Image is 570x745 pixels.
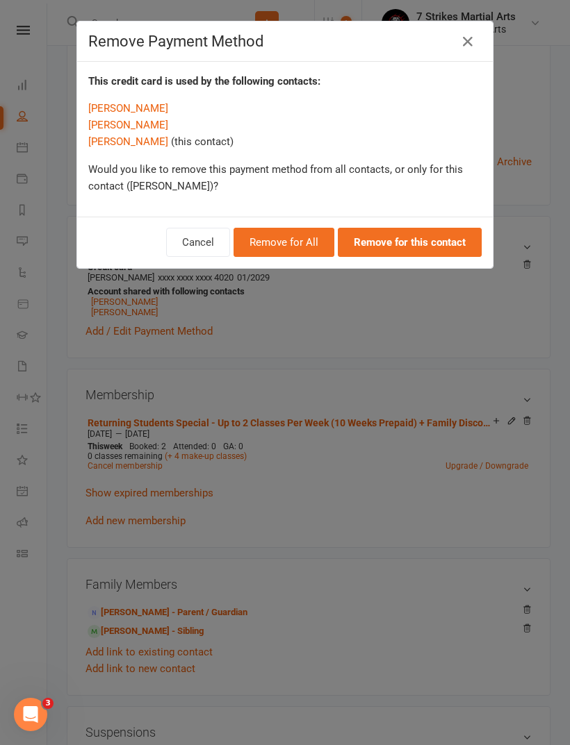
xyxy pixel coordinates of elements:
[171,135,234,148] span: (this contact)
[42,698,54,709] span: 3
[88,33,482,50] h4: Remove Payment Method
[88,135,168,148] a: [PERSON_NAME]
[88,102,168,115] a: [PERSON_NAME]
[14,698,47,731] iframe: Intercom live chat
[234,228,334,257] button: Remove for All
[88,161,482,194] p: Would you like to remove this payment method from all contacts, or only for this contact ([PERSON...
[457,31,479,53] button: Close
[354,236,466,249] strong: Remove for this contact
[88,119,168,131] a: [PERSON_NAME]
[88,75,320,87] strong: This credit card is used by the following contacts:
[166,228,230,257] button: Cancel
[338,228,482,257] button: Remove for this contact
